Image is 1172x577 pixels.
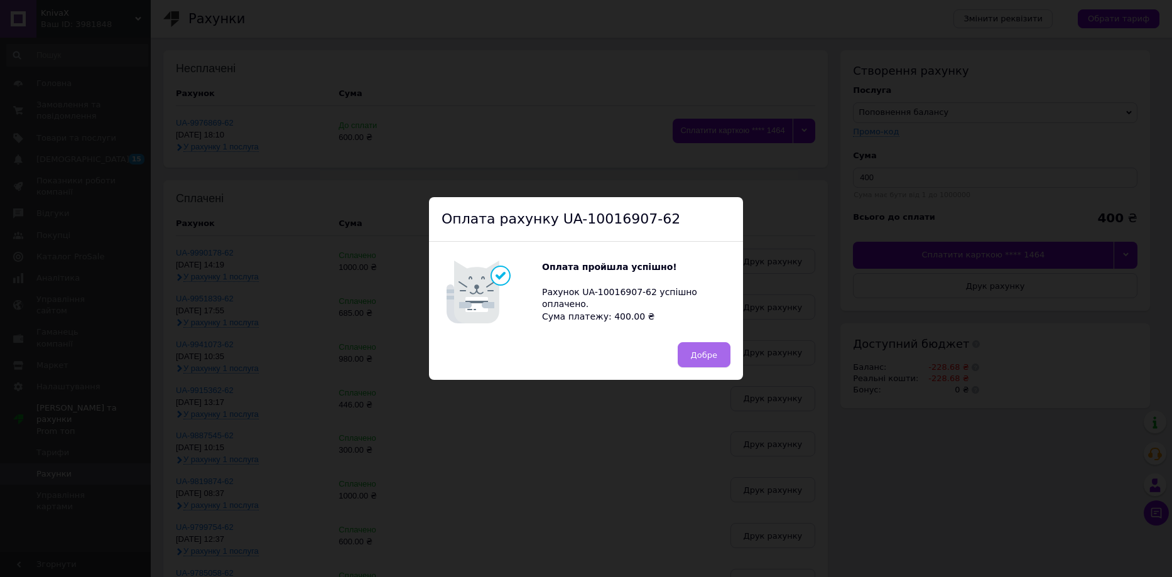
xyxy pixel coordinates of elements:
div: Оплата рахунку UA-10016907-62 [429,197,743,242]
div: Рахунок UA-10016907-62 успішно оплачено. Сума платежу: 400.00 ₴ [542,261,730,323]
b: Оплата пройшла успішно! [542,262,677,272]
button: Добре [678,342,730,367]
span: Добре [691,350,717,360]
img: Котик говорить Оплата пройшла успішно! [442,254,542,330]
